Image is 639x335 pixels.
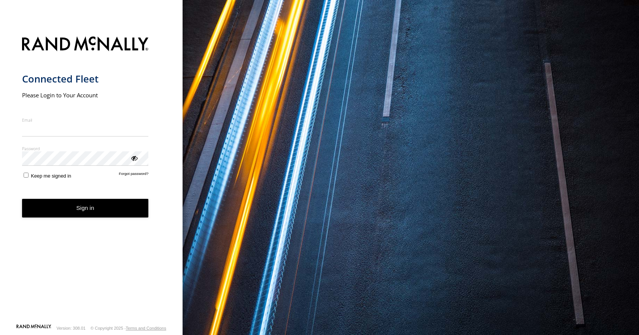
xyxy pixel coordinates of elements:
a: Forgot password? [119,171,149,179]
span: Keep me signed in [31,173,71,179]
a: Terms and Conditions [126,326,166,330]
label: Email [22,117,149,123]
button: Sign in [22,199,149,218]
img: Rand McNally [22,35,149,54]
input: Keep me signed in [24,173,29,178]
div: Version: 308.01 [57,326,86,330]
div: ViewPassword [130,154,138,162]
div: © Copyright 2025 - [91,326,166,330]
h1: Connected Fleet [22,73,149,85]
h2: Please Login to Your Account [22,91,149,99]
label: Password [22,146,149,151]
a: Visit our Website [16,324,51,332]
form: main [22,32,161,324]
